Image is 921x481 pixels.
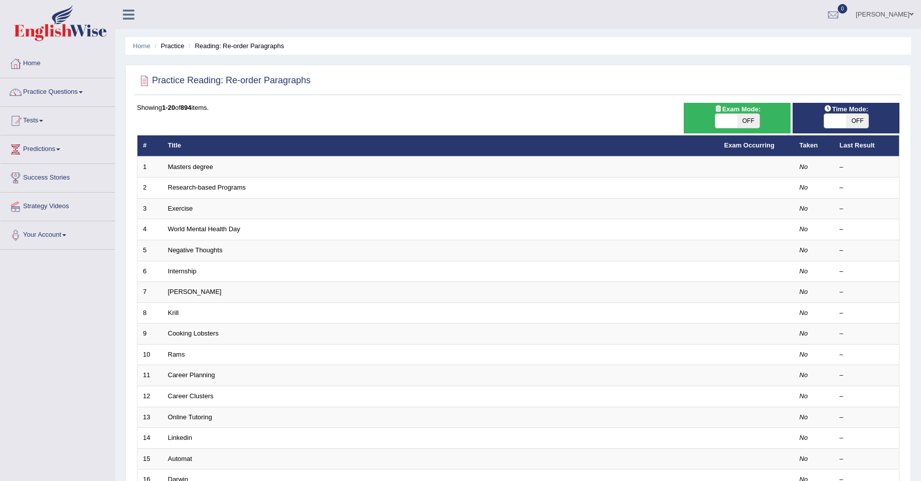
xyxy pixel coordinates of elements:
span: Exam Mode: [710,104,764,114]
a: Automat [168,455,192,462]
em: No [800,246,808,254]
a: Exam Occurring [724,141,775,149]
td: 14 [137,428,163,449]
div: – [840,413,894,422]
a: Strategy Videos [1,193,115,218]
td: 7 [137,282,163,303]
a: Home [133,42,150,50]
em: No [800,351,808,358]
em: No [800,371,808,379]
li: Reading: Re-order Paragraphs [186,41,284,51]
div: – [840,246,894,255]
em: No [800,288,808,295]
td: 2 [137,178,163,199]
a: Predictions [1,135,115,161]
a: Linkedin [168,434,192,441]
em: No [800,205,808,212]
em: No [800,392,808,400]
a: Krill [168,309,179,316]
td: 11 [137,365,163,386]
div: – [840,329,894,339]
div: – [840,267,894,276]
td: 9 [137,324,163,345]
div: – [840,350,894,360]
li: Practice [152,41,184,51]
th: Title [163,135,719,156]
div: – [840,287,894,297]
a: Cooking Lobsters [168,330,219,337]
b: 1-20 [162,104,175,111]
a: Masters degree [168,163,213,171]
a: Negative Thoughts [168,246,223,254]
a: Career Clusters [168,392,214,400]
a: Practice Questions [1,78,115,103]
em: No [800,267,808,275]
span: 0 [838,4,848,14]
a: Your Account [1,221,115,246]
em: No [800,413,808,421]
div: – [840,183,894,193]
div: Show exams occurring in exams [684,103,791,133]
a: Research-based Programs [168,184,246,191]
td: 10 [137,344,163,365]
a: Internship [168,267,197,275]
td: 12 [137,386,163,407]
th: Taken [794,135,834,156]
td: 3 [137,198,163,219]
div: – [840,225,894,234]
td: 6 [137,261,163,282]
th: # [137,135,163,156]
a: [PERSON_NAME] [168,288,222,295]
div: – [840,371,894,380]
h2: Practice Reading: Re-order Paragraphs [137,73,311,88]
td: 4 [137,219,163,240]
th: Last Result [834,135,899,156]
a: Online Tutoring [168,413,212,421]
em: No [800,434,808,441]
td: 13 [137,407,163,428]
em: No [800,163,808,171]
a: Exercise [168,205,193,212]
a: Home [1,50,115,75]
b: 894 [181,104,192,111]
span: OFF [737,114,759,128]
div: – [840,204,894,214]
em: No [800,330,808,337]
em: No [800,309,808,316]
td: 5 [137,240,163,261]
div: – [840,163,894,172]
a: Career Planning [168,371,215,379]
div: – [840,308,894,318]
a: Rams [168,351,185,358]
em: No [800,455,808,462]
em: No [800,225,808,233]
td: 8 [137,302,163,324]
div: – [840,454,894,464]
a: World Mental Health Day [168,225,240,233]
a: Success Stories [1,164,115,189]
div: – [840,433,894,443]
span: Time Mode: [820,104,872,114]
div: Showing of items. [137,103,899,112]
td: 1 [137,156,163,178]
td: 15 [137,448,163,469]
a: Tests [1,107,115,132]
div: – [840,392,894,401]
em: No [800,184,808,191]
span: OFF [846,114,868,128]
